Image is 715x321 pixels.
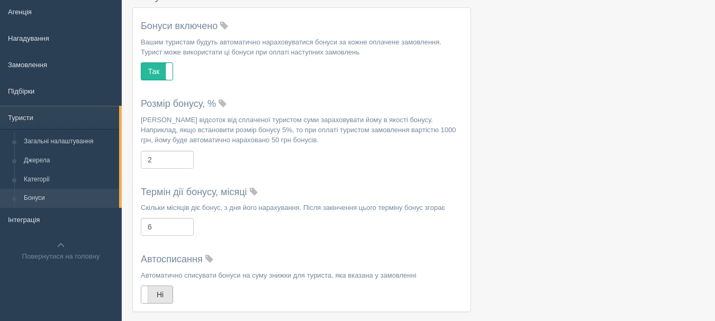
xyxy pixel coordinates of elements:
a: Загальні налаштування [19,132,119,151]
p: Вашим туристам будуть автоматично нараховуватися бонуси за кожне оплачене замовлення. Турист може... [141,37,463,57]
label: Так [141,63,173,80]
h4: Термін дії бонусу, місяці [141,187,463,198]
label: Ні [141,286,173,303]
p: [PERSON_NAME] відсоток від сплаченої туристом суми зараховувати йому в якості бонусу. Наприклад, ... [141,115,463,145]
p: Скільки місяців діє бонус, з дня його нарахування. Після закінчення цього терміну бонус згорає [141,203,463,213]
a: Джерела [19,151,119,170]
h4: Розмір бонусу, % [141,99,463,109]
a: Категорії [19,170,119,189]
h4: Бонуси включено [141,21,463,32]
h4: Автосписання [141,254,463,265]
a: Бонуси [19,189,119,208]
p: Автоматично списувати бонуси на суму знижки для туриста, яка вказана у замовленні [141,270,463,280]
